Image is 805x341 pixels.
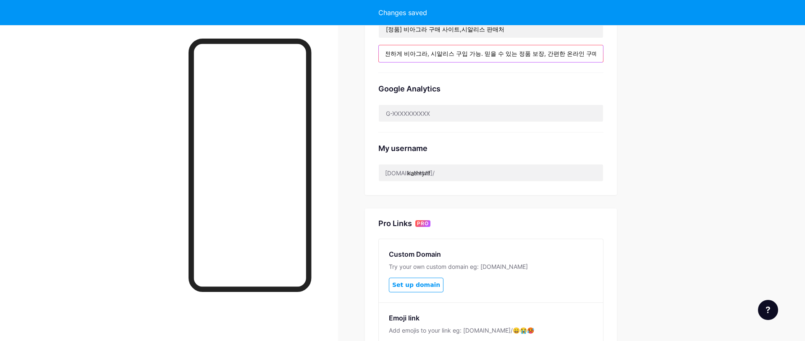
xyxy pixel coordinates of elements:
div: Custom Domain [389,249,593,259]
div: Pro Links [378,219,412,229]
span: PRO [417,220,429,227]
div: Try your own custom domain eg: [DOMAIN_NAME] [389,263,593,271]
button: Set up domain [389,278,443,292]
div: Add emojis to your link eg: [DOMAIN_NAME]/😄😭🥵 [389,326,593,335]
span: Set up domain [392,281,440,289]
input: Description (max 160 chars) [379,45,603,62]
div: Emoji link [389,313,593,323]
div: Google Analytics [378,83,603,94]
div: Changes saved [378,8,427,18]
div: [DOMAIN_NAME]/ [385,169,435,177]
div: My username [378,143,603,154]
input: username [379,164,603,181]
input: Title [379,21,603,38]
input: G-XXXXXXXXXX [379,105,603,122]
